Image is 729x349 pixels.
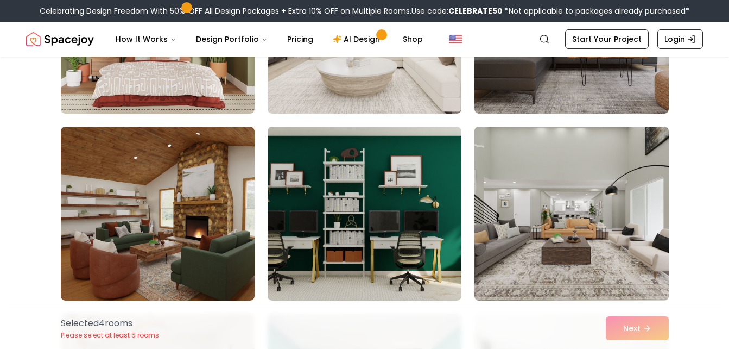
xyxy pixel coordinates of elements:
nav: Global [26,22,703,57]
div: Celebrating Design Freedom With 50% OFF All Design Packages + Extra 10% OFF on Multiple Rooms. [40,5,689,16]
nav: Main [107,28,432,50]
img: Room room-5 [268,127,461,301]
a: AI Design [324,28,392,50]
a: Shop [394,28,432,50]
span: Use code: [411,5,503,16]
img: Spacejoy Logo [26,28,94,50]
p: Please select at least 5 rooms [61,331,159,340]
b: CELEBRATE50 [448,5,503,16]
a: Login [657,29,703,49]
button: How It Works [107,28,185,50]
img: Room room-4 [61,127,255,301]
span: *Not applicable to packages already purchased* [503,5,689,16]
a: Pricing [278,28,322,50]
a: Spacejoy [26,28,94,50]
button: Design Portfolio [187,28,276,50]
a: Start Your Project [565,29,649,49]
img: United States [449,33,462,46]
img: Room room-6 [470,122,673,305]
p: Selected 4 room s [61,317,159,330]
